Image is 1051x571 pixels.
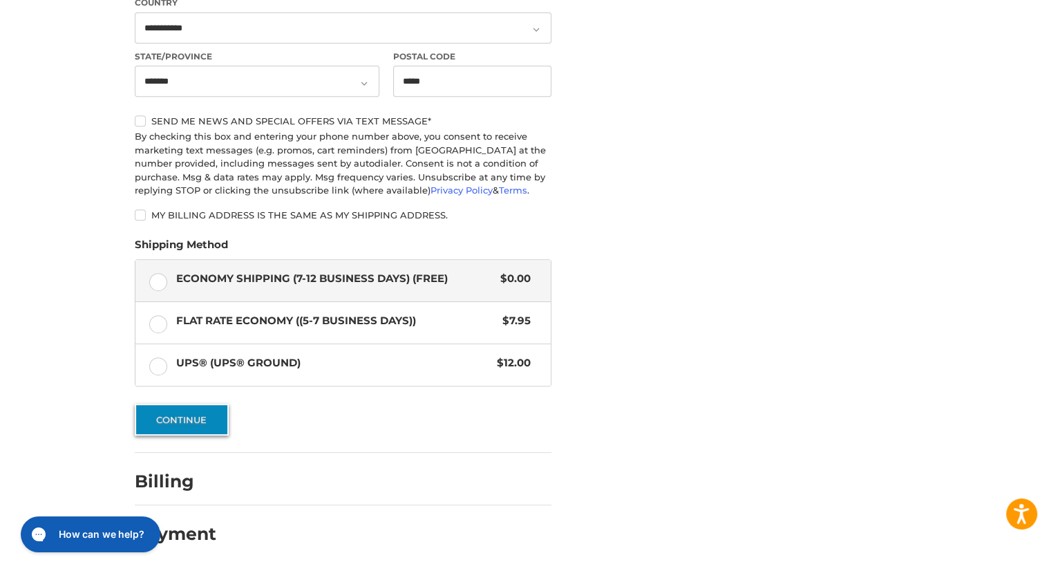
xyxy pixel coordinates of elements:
span: $0.00 [493,271,531,287]
label: State/Province [135,50,379,63]
label: My billing address is the same as my shipping address. [135,209,551,221]
legend: Shipping Method [135,237,228,259]
span: Flat Rate Economy ((5-7 Business Days)) [176,313,496,329]
h2: Payment [135,523,216,545]
label: Send me news and special offers via text message* [135,115,551,127]
span: $12.00 [490,355,531,371]
a: Privacy Policy [430,185,493,196]
span: Economy Shipping (7-12 Business Days) (Free) [176,271,494,287]
button: Continue [135,404,229,436]
span: UPS® (UPS® Ground) [176,355,491,371]
h2: Billing [135,471,216,492]
div: By checking this box and entering your phone number above, you consent to receive marketing text ... [135,130,551,198]
iframe: Gorgias live chat messenger [14,512,164,557]
a: Terms [499,185,527,196]
span: $7.95 [495,313,531,329]
label: Postal Code [393,50,552,63]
